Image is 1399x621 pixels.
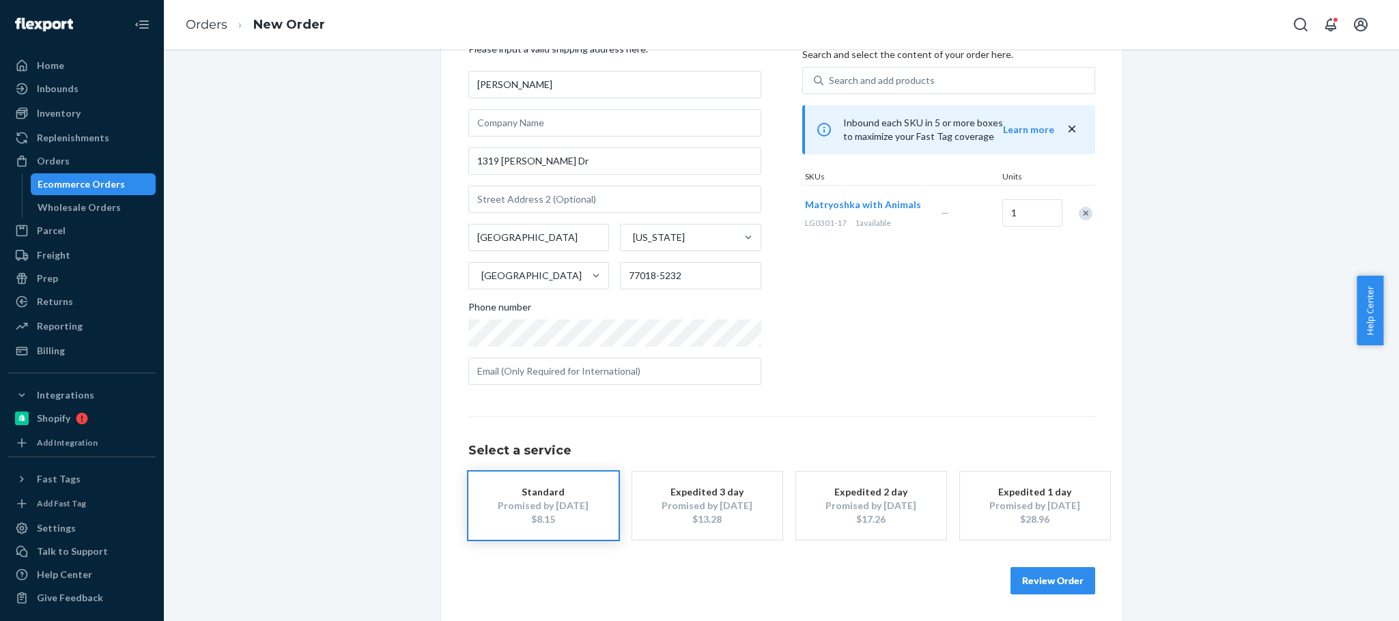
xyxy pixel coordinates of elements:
[481,269,582,283] div: [GEOGRAPHIC_DATA]
[8,407,156,429] a: Shopify
[8,150,156,172] a: Orders
[980,485,1090,499] div: Expedited 1 day
[37,437,98,448] div: Add Integration
[468,444,1095,458] h1: Select a service
[817,485,926,499] div: Expedited 2 day
[186,17,227,32] a: Orders
[805,198,921,212] button: Matryoshka with Animals
[1002,199,1062,227] input: Quantity
[960,472,1110,540] button: Expedited 1 dayPromised by [DATE]$28.96
[468,109,761,136] input: Company Name
[8,220,156,242] a: Parcel
[468,300,531,319] span: Phone number
[1065,122,1079,136] button: close
[802,105,1095,154] div: Inbound each SKU in 5 or more boxes to maximize your Fast Tag coverage
[37,388,94,402] div: Integrations
[8,495,156,512] a: Add Fast Tag
[8,540,156,562] a: Talk to Support
[8,564,156,586] a: Help Center
[980,499,1090,512] div: Promised by [DATE]
[805,218,847,228] span: LG0301-17
[37,344,65,358] div: Billing
[128,11,156,38] button: Close Navigation
[480,269,481,283] input: [GEOGRAPHIC_DATA]
[1357,276,1383,345] button: Help Center
[817,512,926,526] div: $17.26
[37,154,70,168] div: Orders
[1347,11,1374,38] button: Open account menu
[37,224,66,237] div: Parcel
[38,201,121,214] div: Wholesale Orders
[8,384,156,406] button: Integrations
[37,248,70,262] div: Freight
[620,262,761,289] input: ZIP Code
[8,291,156,313] a: Returns
[37,82,79,96] div: Inbounds
[8,340,156,362] a: Billing
[253,17,325,32] a: New Order
[653,485,762,499] div: Expedited 3 day
[8,468,156,490] button: Fast Tags
[37,319,83,333] div: Reporting
[37,568,92,581] div: Help Center
[175,5,336,45] ol: breadcrumbs
[1287,11,1314,38] button: Open Search Box
[37,106,81,120] div: Inventory
[468,358,761,385] input: Email (Only Required for International)
[37,59,64,72] div: Home
[802,48,1095,61] p: Search and select the content of your order here.
[37,295,73,308] div: Returns
[8,102,156,124] a: Inventory
[37,521,76,535] div: Settings
[37,545,108,558] div: Talk to Support
[31,173,156,195] a: Ecommerce Orders
[653,512,762,526] div: $13.28
[37,272,58,285] div: Prep
[489,499,598,512] div: Promised by [DATE]
[489,485,598,499] div: Standard
[1079,207,1092,220] div: Remove Item
[941,207,949,218] span: —
[8,78,156,100] a: Inbounds
[8,435,156,451] a: Add Integration
[468,224,610,251] input: City
[1011,567,1095,594] button: Review Order
[8,315,156,337] a: Reporting
[8,244,156,266] a: Freight
[38,177,125,191] div: Ecommerce Orders
[489,512,598,526] div: $8.15
[468,472,619,540] button: StandardPromised by [DATE]$8.15
[8,268,156,289] a: Prep
[829,74,935,87] div: Search and add products
[632,472,782,540] button: Expedited 3 dayPromised by [DATE]$13.28
[802,171,1000,185] div: SKUs
[37,472,81,486] div: Fast Tags
[8,127,156,149] a: Replenishments
[855,218,891,228] span: 1 available
[8,587,156,609] button: Give Feedback
[37,591,103,605] div: Give Feedback
[632,231,633,244] input: [US_STATE]
[805,199,921,210] span: Matryoshka with Animals
[468,147,761,175] input: Street Address
[1003,123,1054,136] button: Learn more
[1317,11,1344,38] button: Open notifications
[8,55,156,76] a: Home
[817,499,926,512] div: Promised by [DATE]
[37,497,86,509] div: Add Fast Tag
[653,499,762,512] div: Promised by [DATE]
[37,131,109,145] div: Replenishments
[633,231,685,244] div: [US_STATE]
[31,197,156,218] a: Wholesale Orders
[8,517,156,539] a: Settings
[468,71,761,98] input: First & Last Name
[1000,171,1061,185] div: Units
[796,472,946,540] button: Expedited 2 dayPromised by [DATE]$17.26
[37,411,70,425] div: Shopify
[980,512,1090,526] div: $28.96
[468,186,761,213] input: Street Address 2 (Optional)
[15,18,73,31] img: Flexport logo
